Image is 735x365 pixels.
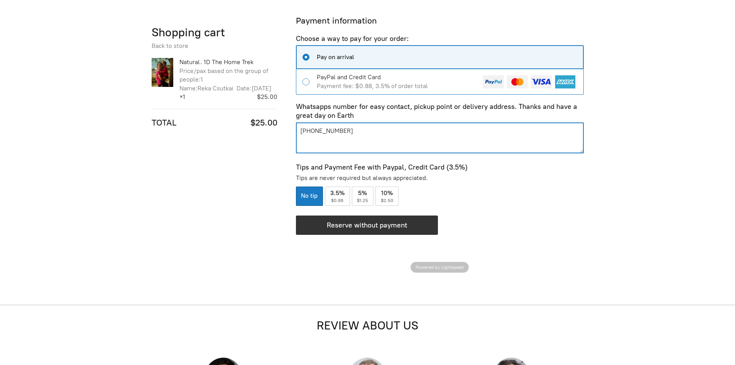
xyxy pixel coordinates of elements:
div: Name: [179,85,198,92]
div: 1 [201,76,203,83]
p: Choose a way to pay for your order: [296,34,584,43]
td: Total [152,117,205,129]
img: amex [555,75,576,88]
div: PayPal and Credit Card [317,73,479,81]
img: paypal [483,75,504,88]
p: Tips are never required but always appreciated. [296,174,584,182]
div: [DATE] [252,85,271,92]
p: Tips and Payment Fee with Paypal, Credit Card (3.5%) [296,163,584,172]
div: Payment fee: $0.88, 3.5% of order total [317,82,479,90]
div: Price/pax based on the group of people: [179,67,268,83]
div: Pay on arrival [317,53,580,61]
span: 10% [381,189,393,197]
img: visa [531,75,552,88]
h2: REVIEW ABOUT US [226,318,510,333]
span: 3.5% [330,189,345,197]
span: $0.88 [331,198,343,203]
img: master_card [507,75,528,88]
div: Powered by Lightspeed [411,262,469,273]
a: Back to store [152,42,188,49]
div: Breadcrumbs [152,42,277,50]
div: Date: [237,85,252,92]
div: Reka Csutkai [198,85,233,92]
textarea: Leave us a note about your order [296,122,584,153]
span: $25.00 [250,117,277,129]
span: 5% [358,189,367,197]
p: Whatsapps number for easy contact, pickup point or delivery address. Thanks and have a great day ... [296,102,584,121]
div: Payment information [296,15,584,27]
button: Reserve without payment [296,216,438,235]
span: $1.25 [357,198,368,203]
span: $2.50 [381,198,393,203]
h1: Shopping cart [152,25,277,40]
div: $25.00 [185,93,277,101]
a: Natural. 1D The Home Trek [179,58,277,66]
div: × 1 [179,93,185,101]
